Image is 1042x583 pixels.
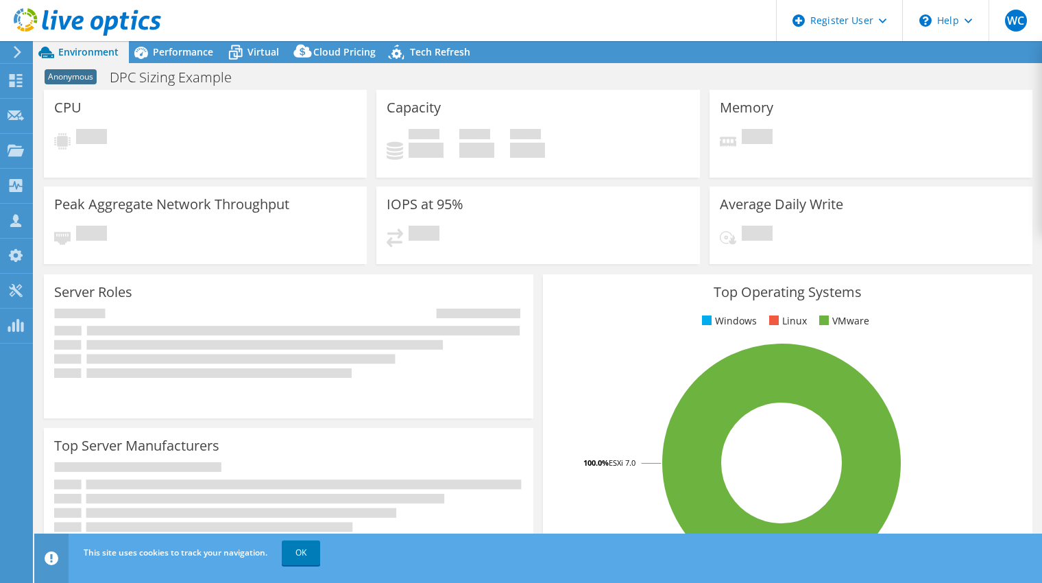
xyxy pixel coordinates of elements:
[720,197,843,212] h3: Average Daily Write
[699,313,757,329] li: Windows
[76,129,107,147] span: Pending
[720,100,773,115] h3: Memory
[153,45,213,58] span: Performance
[409,129,439,143] span: Used
[609,457,635,468] tspan: ESXi 7.0
[58,45,119,58] span: Environment
[247,45,279,58] span: Virtual
[1005,10,1027,32] span: WC
[510,143,545,158] h4: 0 GiB
[742,226,773,244] span: Pending
[816,313,869,329] li: VMware
[387,197,463,212] h3: IOPS at 95%
[409,226,439,244] span: Pending
[313,45,376,58] span: Cloud Pricing
[919,14,932,27] svg: \n
[84,547,267,558] span: This site uses cookies to track your navigation.
[387,100,441,115] h3: Capacity
[459,143,494,158] h4: 0 GiB
[54,197,289,212] h3: Peak Aggregate Network Throughput
[459,129,490,143] span: Free
[54,285,132,300] h3: Server Roles
[76,226,107,244] span: Pending
[54,100,82,115] h3: CPU
[583,457,609,468] tspan: 100.0%
[409,143,444,158] h4: 0 GiB
[282,540,320,565] a: OK
[104,70,253,85] h1: DPC Sizing Example
[766,313,807,329] li: Linux
[742,129,773,147] span: Pending
[54,438,219,453] h3: Top Server Manufacturers
[510,129,541,143] span: Total
[45,69,97,84] span: Anonymous
[553,285,1022,300] h3: Top Operating Systems
[410,45,470,58] span: Tech Refresh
